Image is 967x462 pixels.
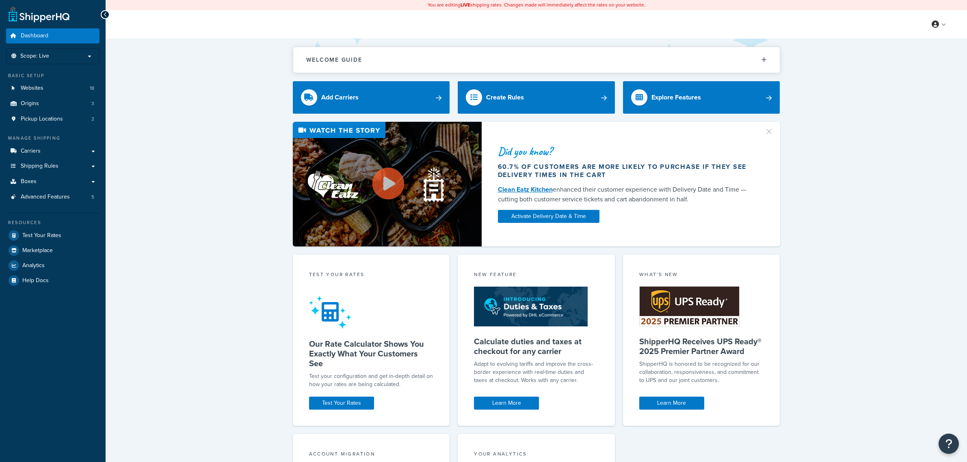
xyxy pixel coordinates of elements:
[21,100,39,107] span: Origins
[474,271,599,280] div: New Feature
[293,47,780,73] button: Welcome Guide
[306,57,362,63] h2: Welcome Guide
[498,185,553,194] a: Clean Eatz Kitchen
[6,258,100,273] a: Analytics
[6,28,100,43] a: Dashboard
[639,271,764,280] div: What's New
[6,243,100,258] a: Marketplace
[6,190,100,205] a: Advanced Features5
[309,450,434,460] div: Account Migration
[461,1,470,9] b: LIVE
[309,271,434,280] div: Test your rates
[293,122,482,246] img: Video thumbnail
[20,53,49,60] span: Scope: Live
[22,262,45,269] span: Analytics
[321,92,359,103] div: Add Carriers
[22,247,53,254] span: Marketplace
[6,72,100,79] div: Basic Setup
[498,185,755,204] div: enhanced their customer experience with Delivery Date and Time — cutting both customer service ti...
[6,81,100,96] li: Websites
[474,397,539,410] a: Learn More
[498,210,599,223] a: Activate Delivery Date & Time
[6,135,100,142] div: Manage Shipping
[498,146,755,157] div: Did you know?
[6,228,100,243] a: Test Your Rates
[6,81,100,96] a: Websites18
[939,434,959,454] button: Open Resource Center
[474,337,599,356] h5: Calculate duties and taxes at checkout for any carrier
[22,277,49,284] span: Help Docs
[6,190,100,205] li: Advanced Features
[309,372,434,389] div: Test your configuration and get in-depth detail on how your rates are being calculated.
[6,219,100,226] div: Resources
[91,116,94,123] span: 2
[309,339,434,368] h5: Our Rate Calculator Shows You Exactly What Your Customers See
[639,397,704,410] a: Learn More
[309,397,374,410] a: Test Your Rates
[474,450,599,460] div: Your Analytics
[91,100,94,107] span: 3
[458,81,615,114] a: Create Rules
[21,194,70,201] span: Advanced Features
[6,96,100,111] li: Origins
[639,360,764,384] p: ShipperHQ is honored to be recognized for our collaboration, responsiveness, and commitment to UP...
[639,337,764,356] h5: ShipperHQ Receives UPS Ready® 2025 Premier Partner Award
[6,174,100,189] a: Boxes
[6,159,100,174] a: Shipping Rules
[6,96,100,111] a: Origins3
[22,232,61,239] span: Test Your Rates
[486,92,524,103] div: Create Rules
[21,148,41,155] span: Carriers
[21,32,48,39] span: Dashboard
[21,116,63,123] span: Pickup Locations
[623,81,780,114] a: Explore Features
[474,360,599,384] p: Adapt to evolving tariffs and improve the cross-border experience with real-time duties and taxes...
[6,273,100,288] a: Help Docs
[6,112,100,127] a: Pickup Locations2
[21,178,37,185] span: Boxes
[6,144,100,159] a: Carriers
[21,85,43,92] span: Websites
[651,92,701,103] div: Explore Features
[6,112,100,127] li: Pickup Locations
[498,163,755,179] div: 60.7% of customers are more likely to purchase if they see delivery times in the cart
[21,163,58,170] span: Shipping Rules
[91,194,94,201] span: 5
[293,81,450,114] a: Add Carriers
[90,85,94,92] span: 18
